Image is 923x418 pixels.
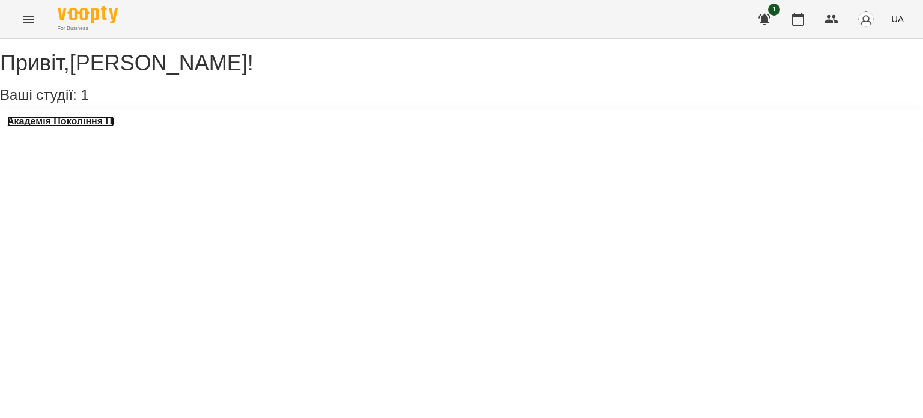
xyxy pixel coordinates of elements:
img: Voopty Logo [58,6,118,23]
span: 1 [768,4,780,16]
a: Академія Покоління ІТ [7,116,114,127]
img: avatar_s.png [858,11,874,28]
button: UA [886,8,909,30]
span: For Business [58,25,118,32]
span: UA [891,13,904,25]
span: 1 [81,87,88,103]
button: Menu [14,5,43,34]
